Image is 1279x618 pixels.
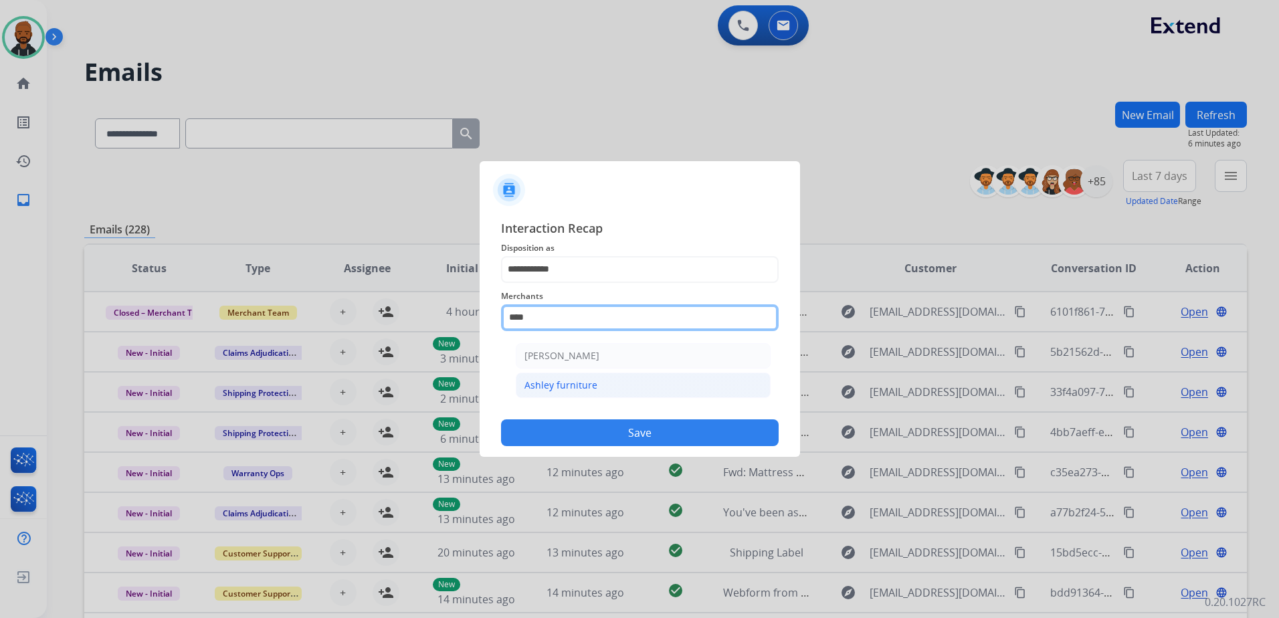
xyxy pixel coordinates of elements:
span: Disposition as [501,240,779,256]
p: 0.20.1027RC [1205,594,1266,610]
span: Interaction Recap [501,219,779,240]
button: Save [501,419,779,446]
span: Merchants [501,288,779,304]
img: contactIcon [493,174,525,206]
div: [PERSON_NAME] [524,349,599,363]
div: Ashley furniture [524,379,597,392]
